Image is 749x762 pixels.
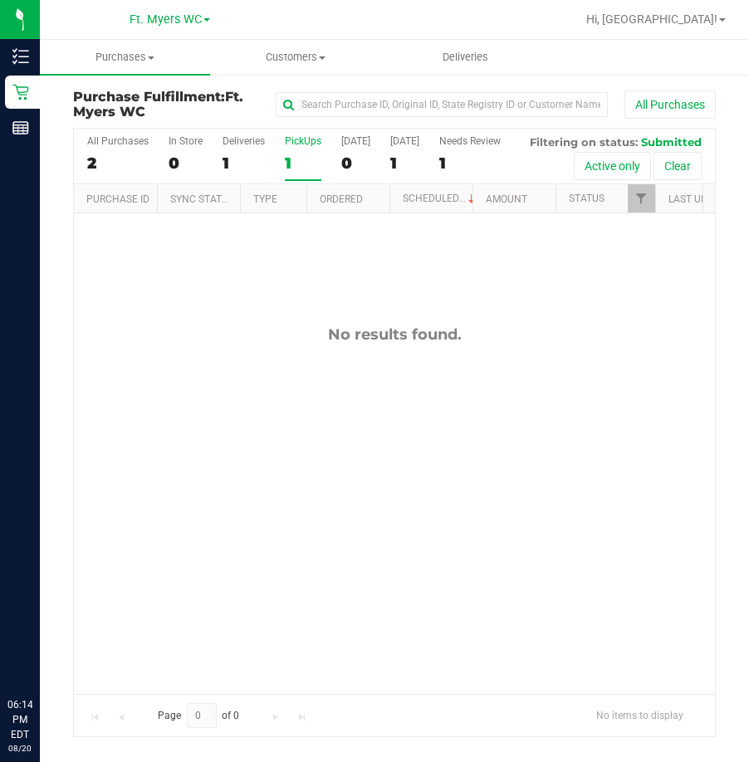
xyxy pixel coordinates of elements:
a: Deliveries [380,40,551,75]
a: Type [253,193,277,205]
a: Amount [486,193,527,205]
a: Sync Status [170,193,234,205]
span: Customers [211,50,379,65]
a: Purchase ID [86,193,149,205]
inline-svg: Inventory [12,48,29,65]
span: Deliveries [420,50,511,65]
button: All Purchases [624,90,716,119]
inline-svg: Reports [12,120,29,136]
span: Submitted [641,135,702,149]
span: No items to display [583,703,697,728]
button: Active only [574,152,651,180]
div: In Store [169,135,203,147]
inline-svg: Retail [12,84,29,100]
div: Deliveries [223,135,265,147]
div: 1 [285,154,321,173]
a: Purchases [40,40,210,75]
div: [DATE] [390,135,419,147]
div: All Purchases [87,135,149,147]
div: 0 [341,154,370,173]
div: 0 [169,154,203,173]
h3: Purchase Fulfillment: [73,90,276,119]
div: 2 [87,154,149,173]
span: Page of 0 [144,703,253,729]
span: Ft. Myers WC [73,89,243,120]
span: Hi, [GEOGRAPHIC_DATA]! [586,12,717,26]
div: 1 [390,154,419,173]
iframe: Resource center unread badge [49,627,69,647]
a: Scheduled [403,193,478,204]
div: PickUps [285,135,321,147]
input: Search Purchase ID, Original ID, State Registry ID or Customer Name... [276,92,608,117]
a: Filter [628,184,655,212]
span: Ft. Myers WC [130,12,202,27]
button: Clear [654,152,702,180]
span: Filtering on status: [530,135,638,149]
a: Customers [210,40,380,75]
div: No results found. [74,325,715,344]
p: 06:14 PM EDT [7,697,32,742]
div: 1 [439,154,501,173]
a: Status [569,193,605,204]
a: Ordered [320,193,363,205]
iframe: Resource center [17,629,66,679]
div: [DATE] [341,135,370,147]
p: 08/20 [7,742,32,755]
div: Needs Review [439,135,501,147]
span: Purchases [40,50,210,65]
div: 1 [223,154,265,173]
